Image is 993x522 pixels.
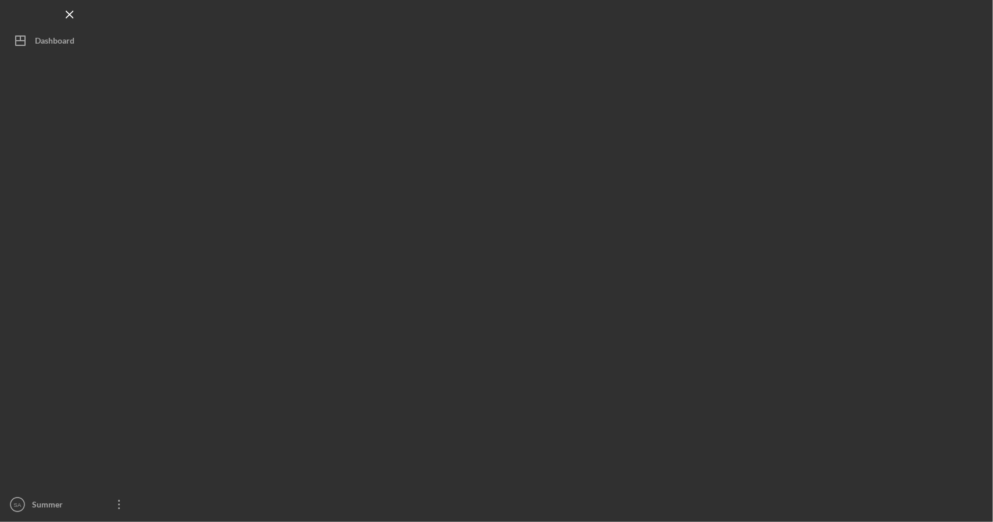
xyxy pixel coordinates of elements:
button: SASummer [PERSON_NAME] [6,493,134,516]
div: Dashboard [35,29,74,55]
text: SA [14,502,22,508]
button: Dashboard [6,29,134,52]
